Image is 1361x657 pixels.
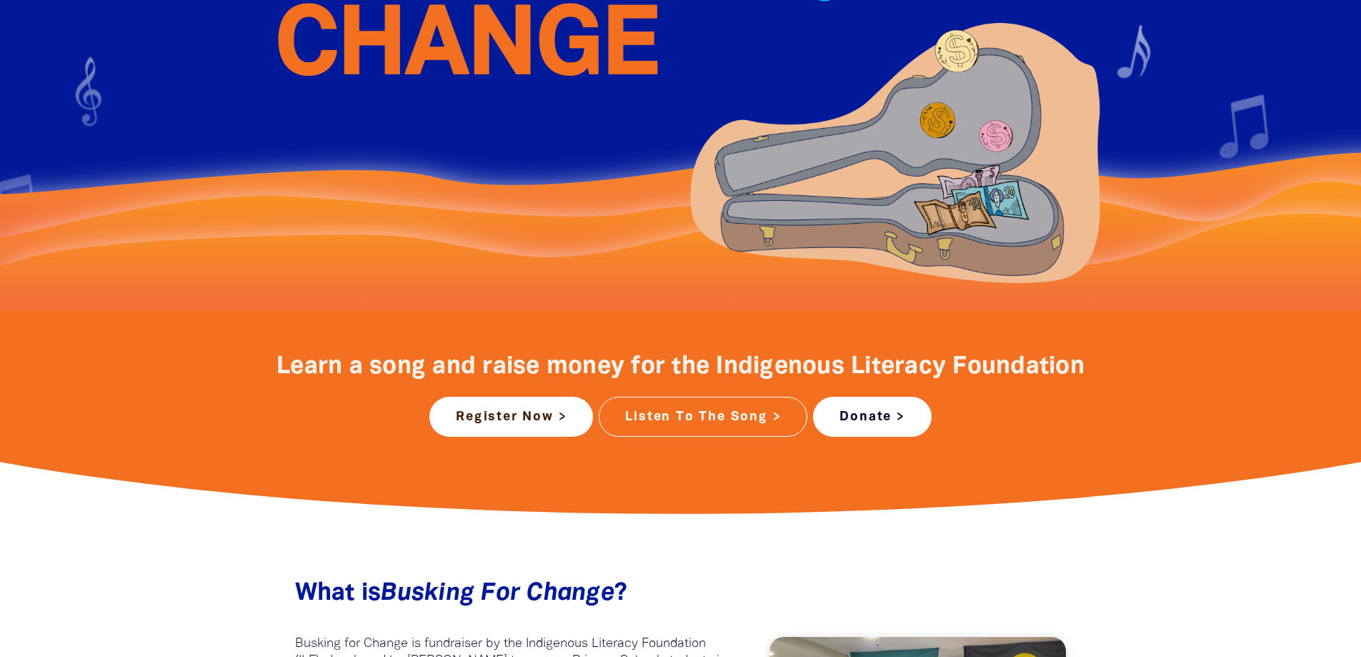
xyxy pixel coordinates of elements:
a: Donate > [813,397,931,437]
span: What is ? [295,583,628,605]
a: Listen To The Song > [599,397,807,437]
span: Learn a song and raise money for the Indigenous Literacy Foundation [276,356,1085,378]
em: Busking For Change [381,583,614,605]
a: Register Now > [429,397,593,437]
